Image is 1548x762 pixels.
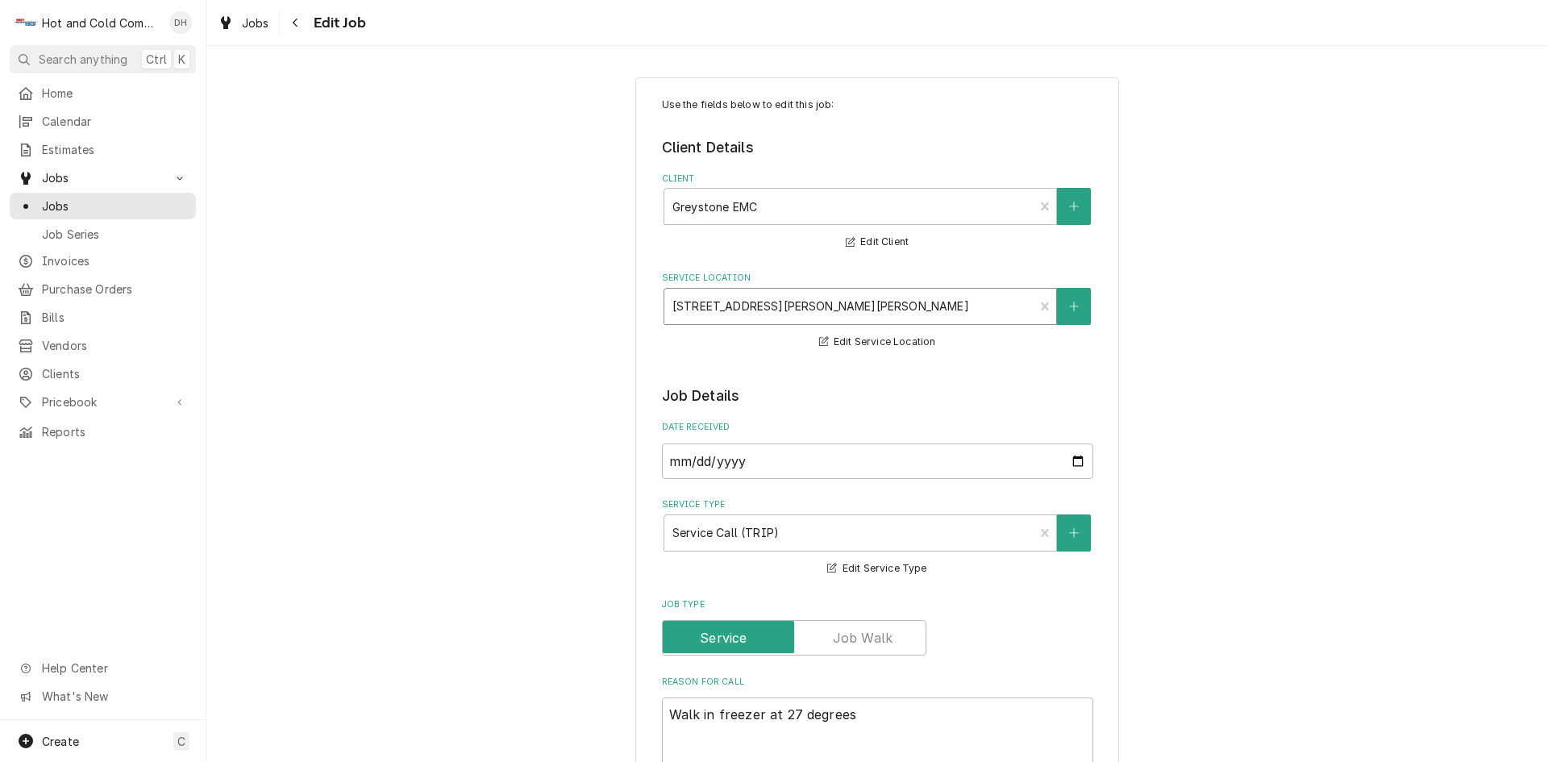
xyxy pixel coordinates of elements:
a: Purchase Orders [10,276,196,302]
span: Vendors [42,337,188,354]
div: Hot and Cold Commercial Kitchens, Inc.'s Avatar [15,11,37,34]
div: Daryl Harris's Avatar [169,11,192,34]
span: Purchase Orders [42,281,188,298]
button: Navigate back [283,10,309,35]
span: Clients [42,365,188,382]
span: Jobs [242,15,269,31]
button: Edit Client [843,232,911,252]
a: Home [10,80,196,106]
button: Edit Service Type [825,559,929,579]
a: Go to Help Center [10,655,196,681]
a: Job Series [10,221,196,248]
span: Edit Job [309,12,366,34]
a: Estimates [10,136,196,163]
span: Home [42,85,188,102]
span: Job Series [42,226,188,243]
a: Jobs [211,10,276,36]
label: Service Type [662,498,1093,511]
span: Ctrl [146,51,167,68]
legend: Client Details [662,137,1093,158]
span: Jobs [42,198,188,214]
span: Invoices [42,252,188,269]
span: Bills [42,309,188,326]
span: Jobs [42,169,164,186]
span: C [177,733,185,750]
label: Reason For Call [662,676,1093,689]
span: What's New [42,688,186,705]
label: Job Type [662,598,1093,611]
div: Hot and Cold Commercial Kitchens, Inc. [42,15,160,31]
button: Create New Client [1057,188,1091,225]
button: Create New Location [1057,288,1091,325]
div: Service Location [662,272,1093,352]
span: Reports [42,423,188,440]
a: Jobs [10,193,196,219]
label: Service Location [662,272,1093,285]
svg: Create New Service [1069,527,1079,539]
label: Date Received [662,421,1093,434]
a: Vendors [10,332,196,359]
span: Help Center [42,660,186,677]
a: Go to Pricebook [10,389,196,415]
div: H [15,11,37,34]
a: Invoices [10,248,196,274]
a: Go to What's New [10,683,196,710]
div: Client [662,173,1093,252]
a: Clients [10,360,196,387]
span: K [178,51,185,68]
a: Reports [10,418,196,445]
legend: Job Details [662,385,1093,406]
a: Go to Jobs [10,164,196,191]
a: Bills [10,304,196,331]
input: yyyy-mm-dd [662,443,1093,479]
span: Estimates [42,141,188,158]
svg: Create New Client [1069,201,1079,212]
button: Search anythingCtrlK [10,45,196,73]
button: Edit Service Location [817,332,938,352]
svg: Create New Location [1069,301,1079,312]
a: Calendar [10,108,196,135]
p: Use the fields below to edit this job: [662,98,1093,112]
div: Job Type [662,598,1093,656]
span: Create [42,735,79,748]
span: Pricebook [42,393,164,410]
div: Service Type [662,498,1093,578]
label: Client [662,173,1093,185]
div: Date Received [662,421,1093,478]
span: Search anything [39,51,127,68]
span: Calendar [42,113,188,130]
button: Create New Service [1057,514,1091,552]
div: DH [169,11,192,34]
